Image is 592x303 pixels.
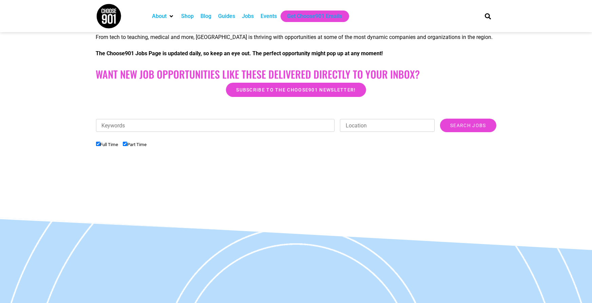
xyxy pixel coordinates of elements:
[96,119,335,132] input: Keywords
[96,50,383,57] strong: The Choose901 Jobs Page is updated daily, so keep an eye out. The perfect opportunity might pop u...
[287,12,342,20] a: Get Choose901 Emails
[123,142,147,147] label: Part Time
[96,142,100,146] input: Full Time
[201,12,212,20] a: Blog
[96,68,496,80] h2: Want New Job Opportunities like these Delivered Directly to your Inbox?
[440,119,496,132] input: Search Jobs
[340,119,435,132] input: Location
[182,12,194,20] a: Shop
[261,12,277,20] a: Events
[149,11,178,22] div: About
[226,83,366,97] a: Subscribe to the Choose901 newsletter!
[152,12,167,20] a: About
[218,12,235,20] a: Guides
[149,11,473,22] nav: Main nav
[123,142,127,146] input: Part Time
[236,87,356,92] span: Subscribe to the Choose901 newsletter!
[96,142,118,147] label: Full Time
[482,11,493,22] div: Search
[96,33,496,41] p: From tech to teaching, medical and more, [GEOGRAPHIC_DATA] is thriving with opportunities at some...
[242,12,254,20] a: Jobs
